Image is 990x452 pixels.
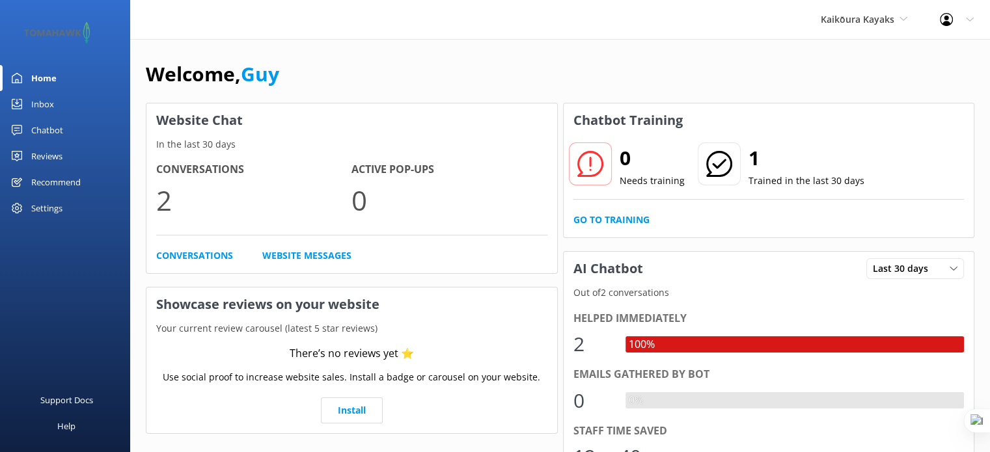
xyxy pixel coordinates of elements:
[156,178,351,222] p: 2
[573,213,650,227] a: Go to Training
[31,65,57,91] div: Home
[626,336,658,353] div: 100%
[146,103,557,137] h3: Website Chat
[564,286,974,300] p: Out of 2 conversations
[146,321,557,336] p: Your current review carousel (latest 5 star reviews)
[146,137,557,152] p: In the last 30 days
[57,413,76,439] div: Help
[626,392,646,409] div: 0%
[573,328,612,360] div: 2
[290,345,414,362] div: There’s no reviews yet ⭐
[573,310,965,327] div: Helped immediately
[321,397,383,423] a: Install
[573,366,965,383] div: Emails gathered by bot
[620,174,685,188] p: Needs training
[146,59,279,90] h1: Welcome,
[351,161,547,178] h4: Active Pop-ups
[31,143,62,169] div: Reviews
[564,103,693,137] h3: Chatbot Training
[573,385,612,416] div: 0
[156,248,233,263] a: Conversations
[146,287,557,321] h3: Showcase reviews on your website
[620,142,685,174] h2: 0
[241,60,279,87] a: Guy
[20,22,94,44] img: 2-1647550015.png
[31,117,63,143] div: Chatbot
[40,387,93,413] div: Support Docs
[31,169,81,195] div: Recommend
[351,178,547,222] p: 0
[749,174,864,188] p: Trained in the last 30 days
[821,13,894,25] span: Kaikōura Kayaks
[564,252,653,286] h3: AI Chatbot
[163,370,540,384] p: Use social proof to increase website sales. Install a badge or carousel on your website.
[573,423,965,440] div: Staff time saved
[749,142,864,174] h2: 1
[873,261,936,276] span: Last 30 days
[156,161,351,178] h4: Conversations
[262,248,351,263] a: Website Messages
[31,91,54,117] div: Inbox
[31,195,62,221] div: Settings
